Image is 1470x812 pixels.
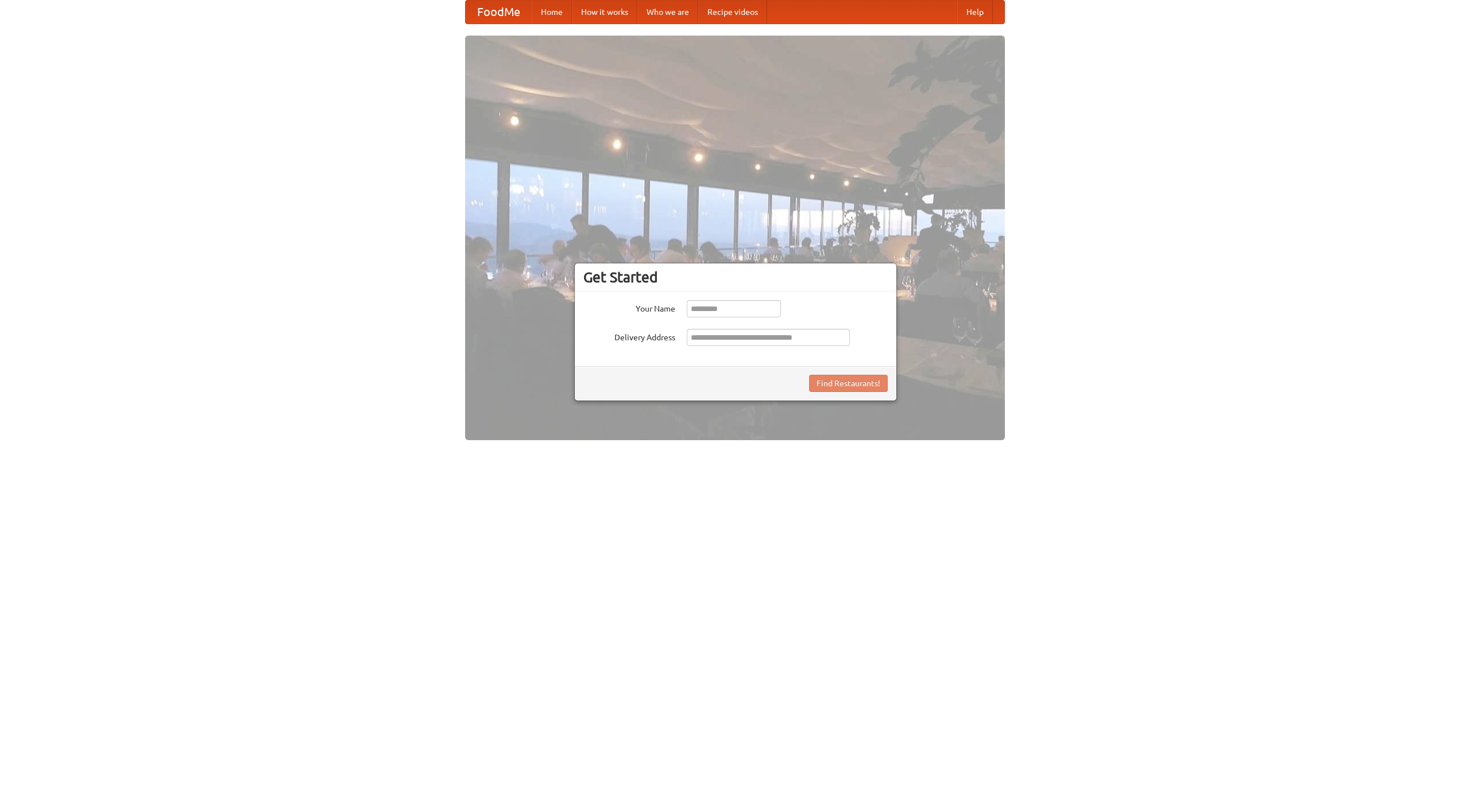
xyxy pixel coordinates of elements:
a: Recipe videos [698,1,767,24]
a: Help [957,1,993,24]
a: How it works [572,1,637,24]
button: Find Restaurants! [809,375,888,392]
label: Your Name [583,300,675,314]
a: FoodMe [466,1,532,24]
a: Home [532,1,572,24]
a: Who we are [637,1,698,24]
label: Delivery Address [583,329,675,343]
h3: Get Started [583,269,888,286]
